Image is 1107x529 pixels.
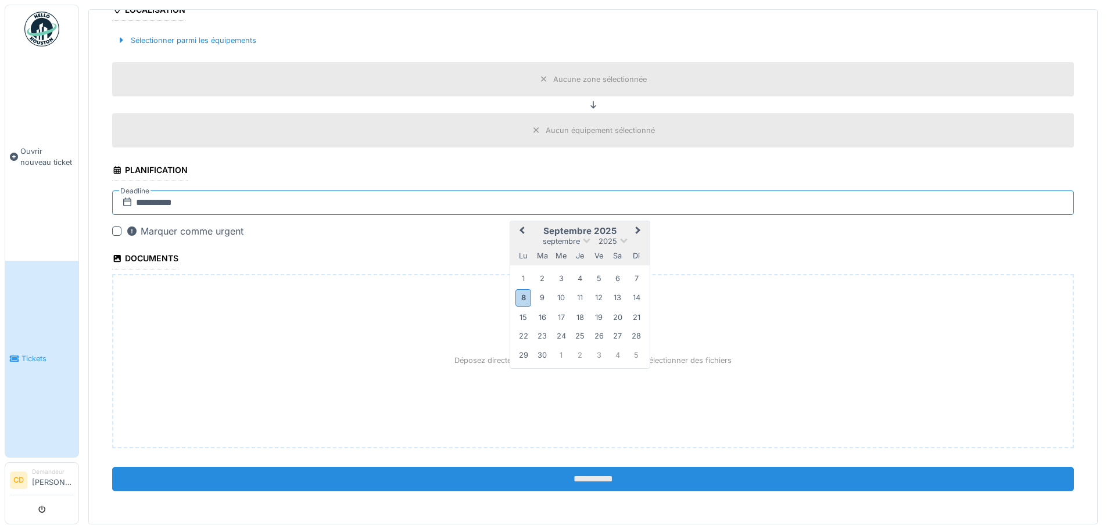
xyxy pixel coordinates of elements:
span: Ouvrir nouveau ticket [20,146,74,168]
div: Choose vendredi 19 septembre 2025 [591,310,607,325]
div: Choose jeudi 11 septembre 2025 [572,290,587,305]
li: CD [10,472,27,489]
div: samedi [610,248,625,264]
div: mercredi [553,248,569,264]
div: Choose vendredi 12 septembre 2025 [591,290,607,305]
div: Documents [112,250,178,269]
div: Choose dimanche 14 septembre 2025 [629,290,644,305]
div: Choose mercredi 24 septembre 2025 [553,328,569,344]
div: Choose jeudi 4 septembre 2025 [572,271,587,286]
div: Choose dimanche 5 octobre 2025 [629,347,644,363]
div: Choose mardi 30 septembre 2025 [535,347,550,363]
a: CD Demandeur[PERSON_NAME] [10,467,74,495]
li: [PERSON_NAME] [32,467,74,492]
div: Choose mercredi 10 septembre 2025 [553,290,569,305]
img: Badge_color-CXgf-gQk.svg [24,12,59,46]
button: Previous Month [511,222,530,241]
div: lundi [515,248,531,264]
div: Choose dimanche 7 septembre 2025 [629,271,644,286]
div: Choose samedi 4 octobre 2025 [610,347,625,363]
div: Choose mardi 23 septembre 2025 [535,328,550,344]
p: Déposez directement des fichiers ici, ou cliquez pour sélectionner des fichiers [454,355,732,366]
div: Choose dimanche 21 septembre 2025 [629,310,644,325]
div: Aucun équipement sélectionné [546,125,655,136]
span: 2025 [599,237,617,246]
div: Month septembre, 2025 [514,269,646,364]
div: Choose vendredi 3 octobre 2025 [591,347,607,363]
div: Choose mercredi 17 septembre 2025 [553,310,569,325]
div: Choose vendredi 5 septembre 2025 [591,271,607,286]
div: dimanche [629,248,644,264]
div: Planification [112,161,188,181]
div: Choose dimanche 28 septembre 2025 [629,328,644,344]
div: Choose lundi 22 septembre 2025 [515,328,531,344]
span: septembre [543,237,580,246]
div: Aucune zone sélectionnée [553,74,647,85]
div: Choose samedi 6 septembre 2025 [610,271,625,286]
div: Sélectionner parmi les équipements [112,33,261,48]
div: Choose lundi 8 septembre 2025 [515,289,531,306]
div: Choose mardi 9 septembre 2025 [535,290,550,305]
div: Choose jeudi 18 septembre 2025 [572,310,587,325]
div: Choose mardi 16 septembre 2025 [535,310,550,325]
a: Ouvrir nouveau ticket [5,53,78,261]
div: Choose lundi 29 septembre 2025 [515,347,531,363]
div: Choose vendredi 26 septembre 2025 [591,328,607,344]
div: Choose jeudi 2 octobre 2025 [572,347,587,363]
div: Choose samedi 13 septembre 2025 [610,290,625,305]
div: Localisation [112,1,185,21]
button: Next Month [630,222,649,241]
label: Deadline [119,185,151,197]
div: jeudi [572,248,587,264]
div: Choose samedi 27 septembre 2025 [610,328,625,344]
div: Marquer comme urgent [126,224,243,238]
div: vendredi [591,248,607,264]
div: Choose mardi 2 septembre 2025 [535,271,550,286]
h2: septembre 2025 [510,226,650,236]
a: Tickets [5,261,78,458]
div: Demandeur [32,467,74,476]
div: Choose jeudi 25 septembre 2025 [572,328,587,344]
div: mardi [535,248,550,264]
div: Choose mercredi 1 octobre 2025 [553,347,569,363]
div: Choose lundi 15 septembre 2025 [515,310,531,325]
div: Choose mercredi 3 septembre 2025 [553,271,569,286]
div: Choose lundi 1 septembre 2025 [515,271,531,286]
div: Choose samedi 20 septembre 2025 [610,310,625,325]
span: Tickets [22,353,74,364]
